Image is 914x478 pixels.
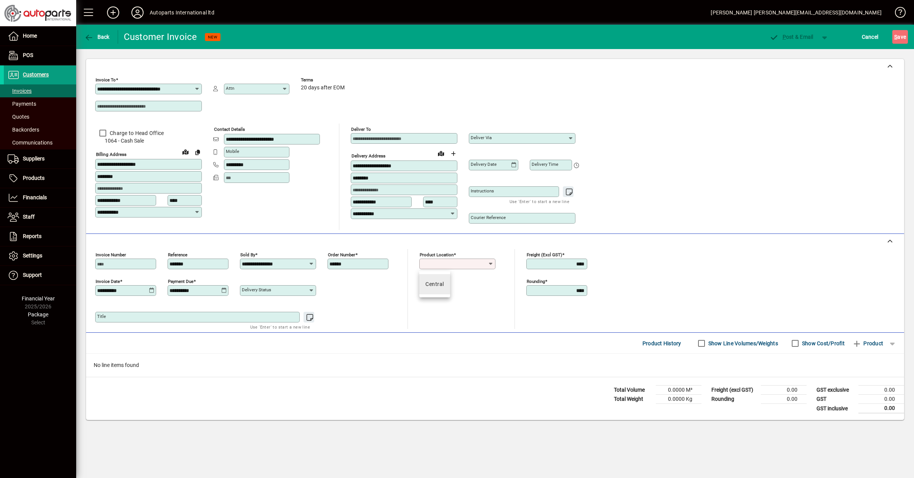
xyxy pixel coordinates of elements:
[76,30,118,44] app-page-header-button: Back
[813,386,858,395] td: GST exclusive
[168,252,187,257] mat-label: Reference
[192,146,204,158] button: Copy to Delivery address
[4,227,76,246] a: Reports
[250,322,310,331] mat-hint: Use 'Enter' to start a new line
[4,136,76,149] a: Communications
[4,84,76,97] a: Invoices
[23,52,33,58] span: POS
[208,35,217,40] span: NEW
[23,252,42,259] span: Settings
[419,274,450,294] mat-option: Central
[82,30,112,44] button: Back
[150,6,214,19] div: Autoparts International ltd
[892,30,908,44] button: Save
[858,386,904,395] td: 0.00
[801,340,845,347] label: Show Cost/Profit
[4,97,76,110] a: Payments
[23,272,42,278] span: Support
[8,127,39,133] span: Backorders
[8,88,32,94] span: Invoices
[711,6,882,19] div: [PERSON_NAME] [PERSON_NAME][EMAIL_ADDRESS][DOMAIN_NAME]
[226,86,234,91] mat-label: Attn
[510,197,569,206] mat-hint: Use 'Enter' to start a new line
[4,246,76,265] a: Settings
[708,386,761,395] td: Freight (excl GST)
[425,280,444,288] div: Central
[124,31,197,43] div: Customer Invoice
[435,147,447,159] a: View on map
[610,386,656,395] td: Total Volume
[8,114,29,120] span: Quotes
[656,386,701,395] td: 0.0000 M³
[527,252,562,257] mat-label: Freight (excl GST)
[4,123,76,136] a: Backorders
[125,6,150,19] button: Profile
[708,395,761,404] td: Rounding
[813,395,858,404] td: GST
[852,337,883,349] span: Product
[4,188,76,207] a: Financials
[889,2,904,26] a: Knowledge Base
[656,395,701,404] td: 0.0000 Kg
[28,311,48,318] span: Package
[23,175,45,181] span: Products
[97,314,106,319] mat-label: Title
[84,34,110,40] span: Back
[96,252,126,257] mat-label: Invoice number
[8,140,53,146] span: Communications
[532,162,558,167] mat-label: Delivery time
[23,233,42,239] span: Reports
[179,146,192,158] a: View on map
[301,78,347,83] span: Terms
[96,77,116,83] mat-label: Invoice To
[4,266,76,285] a: Support
[447,148,459,160] button: Choose address
[86,354,904,377] div: No line items found
[761,386,807,395] td: 0.00
[813,404,858,413] td: GST inclusive
[783,34,786,40] span: P
[8,101,36,107] span: Payments
[168,279,193,284] mat-label: Payment due
[4,46,76,65] a: POS
[4,27,76,46] a: Home
[23,71,49,78] span: Customers
[471,188,494,194] mat-label: Instructions
[894,34,897,40] span: S
[862,31,879,43] span: Cancel
[642,337,681,349] span: Product History
[4,208,76,227] a: Staff
[639,337,684,350] button: Product History
[108,129,164,137] label: Charge to Head Office
[848,337,887,350] button: Product
[95,137,202,145] span: 1064 - Cash Sale
[471,162,497,167] mat-label: Delivery date
[894,31,906,43] span: ave
[4,149,76,168] a: Suppliers
[4,110,76,123] a: Quotes
[769,34,813,40] span: ost & Email
[23,156,45,162] span: Suppliers
[471,215,506,220] mat-label: Courier Reference
[4,169,76,188] a: Products
[351,127,371,132] mat-label: Deliver To
[761,395,807,404] td: 0.00
[23,33,37,39] span: Home
[860,30,880,44] button: Cancel
[101,6,125,19] button: Add
[301,85,345,91] span: 20 days after EOM
[240,252,255,257] mat-label: Sold by
[96,279,120,284] mat-label: Invoice date
[527,279,545,284] mat-label: Rounding
[226,149,239,154] mat-label: Mobile
[23,194,47,200] span: Financials
[765,30,817,44] button: Post & Email
[23,214,35,220] span: Staff
[471,135,492,140] mat-label: Deliver via
[22,295,55,302] span: Financial Year
[420,252,454,257] mat-label: Product location
[858,404,904,413] td: 0.00
[242,287,271,292] mat-label: Delivery status
[328,252,355,257] mat-label: Order number
[858,395,904,404] td: 0.00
